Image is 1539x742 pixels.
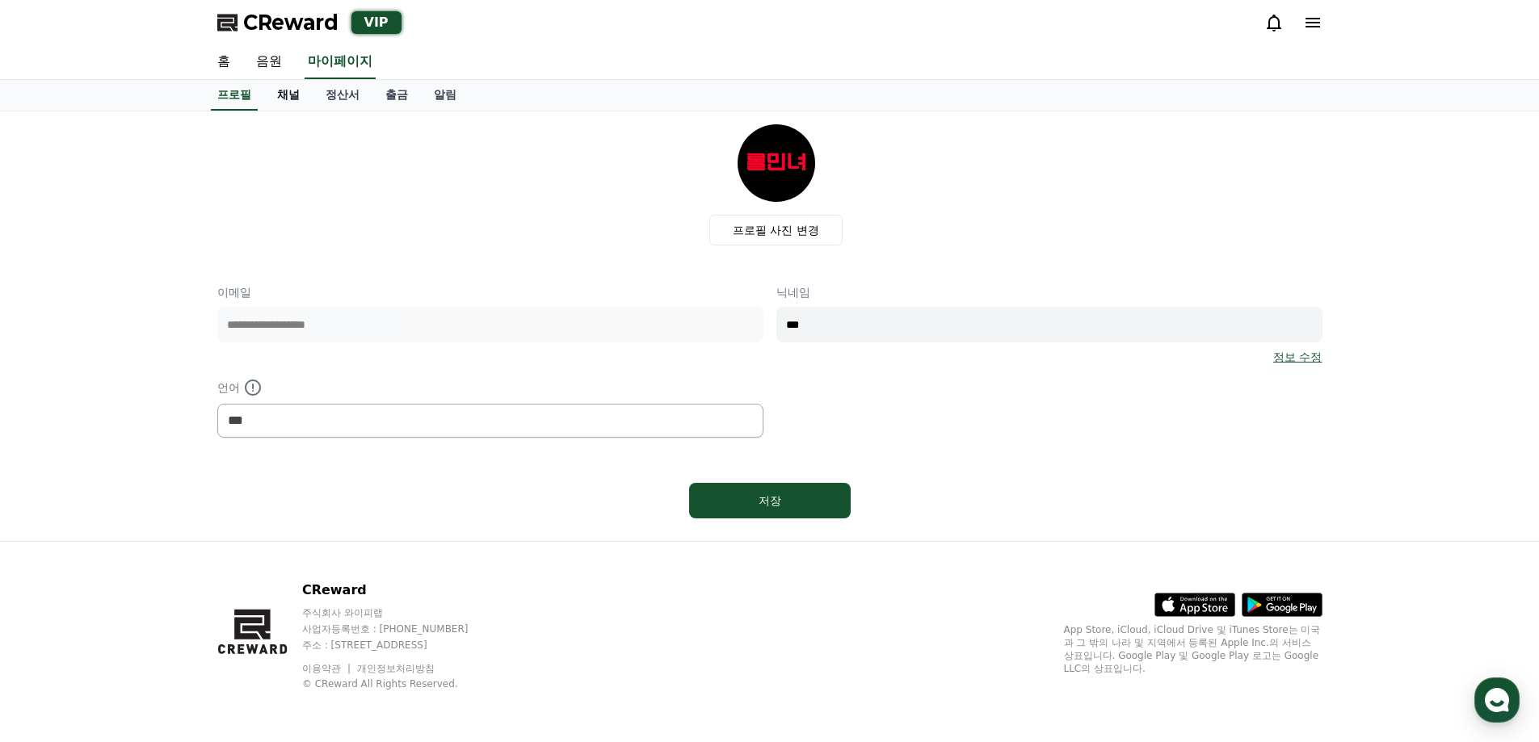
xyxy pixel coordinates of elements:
a: 정보 수정 [1273,349,1322,365]
p: 이메일 [217,284,763,300]
p: 주식회사 와이피랩 [302,606,499,619]
span: 홈 [51,536,61,549]
a: 이용약관 [302,663,353,674]
label: 프로필 사진 변경 [709,215,843,245]
a: 출금 [372,80,421,111]
a: 채널 [264,80,313,111]
p: 사업자등록번호 : [PHONE_NUMBER] [302,623,499,635]
span: 설정 [250,536,269,549]
button: 저장 [689,483,851,518]
p: © CReward All Rights Reserved. [302,677,499,690]
a: CReward [217,10,338,36]
p: App Store, iCloud, iCloud Drive 및 iTunes Store는 미국과 그 밖의 나라 및 지역에서 등록된 Apple Inc.의 서비스 상표입니다. Goo... [1064,623,1322,675]
span: 대화 [148,537,167,550]
a: 홈 [5,512,107,552]
img: profile_image [738,124,815,202]
a: 마이페이지 [305,45,376,79]
p: 주소 : [STREET_ADDRESS] [302,639,499,652]
a: 음원 [243,45,295,79]
span: CReward [243,10,338,36]
p: 닉네임 [776,284,1322,300]
p: CReward [302,581,499,600]
a: 정산서 [313,80,372,111]
a: 개인정보처리방침 [357,663,435,674]
div: VIP [351,11,402,34]
a: 홈 [204,45,243,79]
a: 대화 [107,512,208,552]
a: 프로필 [211,80,258,111]
a: 알림 [421,80,469,111]
a: 설정 [208,512,310,552]
div: 저장 [721,493,818,509]
p: 언어 [217,378,763,397]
